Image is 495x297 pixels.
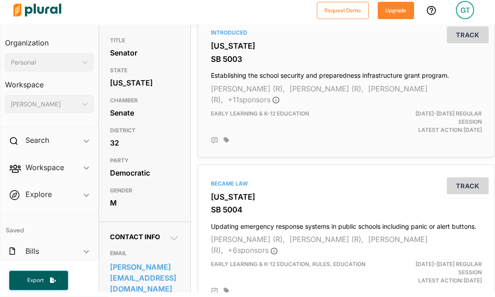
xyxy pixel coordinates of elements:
[228,95,280,104] span: + 11 sponsor s
[0,215,98,237] h4: Saved
[25,246,39,256] h2: Bills
[211,41,482,50] h3: [US_STATE]
[110,260,180,296] a: [PERSON_NAME][EMAIL_ADDRESS][DOMAIN_NAME]
[110,65,180,76] h3: STATE
[9,271,68,290] button: Export
[378,5,414,15] a: Upgrade
[224,137,229,143] div: Add tags
[211,192,482,201] h3: [US_STATE]
[110,46,180,60] div: Senator
[211,137,218,144] div: Add Position Statement
[110,136,180,150] div: 32
[11,100,79,109] div: [PERSON_NAME]
[110,248,180,259] h3: EMAIL
[317,2,369,19] button: Request Demo
[211,55,482,64] h3: SB 5003
[211,84,285,93] span: [PERSON_NAME] (R),
[228,246,278,255] span: + 6 sponsor s
[456,1,474,19] div: GT
[110,35,180,46] h3: TITLE
[290,84,364,93] span: [PERSON_NAME] (R),
[447,26,489,43] button: Track
[211,29,482,37] div: Introduced
[415,261,482,276] span: [DATE]-[DATE] Regular Session
[447,177,489,194] button: Track
[211,261,365,267] span: Early Learning & K-12 Education, Rules, Education
[211,235,285,244] span: [PERSON_NAME] (R),
[378,2,414,19] button: Upgrade
[224,287,229,294] div: Add tags
[110,155,180,166] h3: PARTY
[211,84,428,104] span: [PERSON_NAME] (R),
[211,67,482,80] h4: Establishing the school security and preparedness infrastructure grant program.
[394,260,489,285] div: Latest Action: [DATE]
[110,166,180,180] div: Democratic
[110,125,180,136] h3: DISTRICT
[290,235,364,244] span: [PERSON_NAME] (R),
[110,233,160,241] span: Contact Info
[394,110,489,134] div: Latest Action: [DATE]
[211,218,482,231] h4: Updating emergency response systems in public schools including panic or alert buttons.
[317,5,369,15] a: Request Demo
[211,287,218,295] div: Add Position Statement
[110,185,180,196] h3: GENDER
[415,110,482,125] span: [DATE]-[DATE] Regular Session
[211,205,482,214] h3: SB 5004
[110,196,180,210] div: M
[211,110,309,117] span: Early Learning & K-12 Education
[110,95,180,106] h3: CHAMBER
[11,58,79,67] div: Personal
[110,106,180,120] div: Senate
[25,162,64,172] h2: Workspace
[110,76,180,90] div: [US_STATE]
[5,30,94,50] h3: Organization
[211,180,482,188] div: Became Law
[25,135,49,145] h2: Search
[5,71,94,91] h3: Workspace
[21,277,50,284] span: Export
